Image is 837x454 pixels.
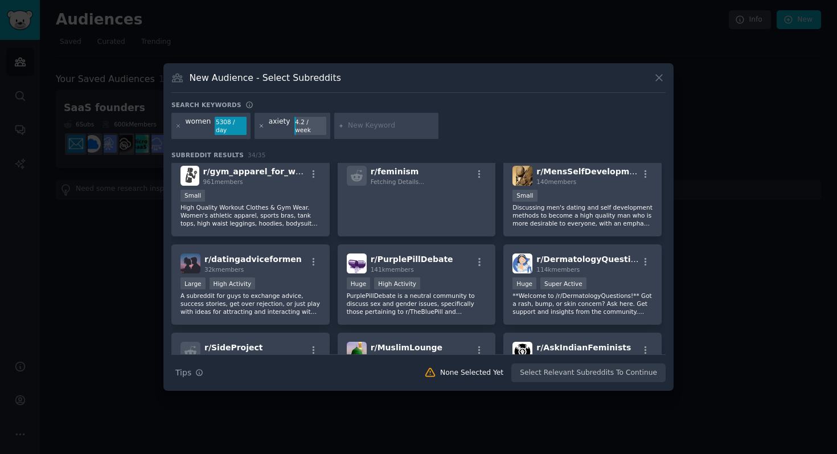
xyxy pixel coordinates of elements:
img: datingadviceformen [180,253,200,273]
span: 961 members [203,178,243,185]
span: r/ datingadviceformen [204,255,302,264]
span: r/ gym_apparel_for_women [203,167,321,176]
span: 32k members [204,266,244,273]
div: High Activity [374,277,420,289]
p: PurplePillDebate is a neutral community to discuss sex and gender issues, specifically those pert... [347,292,487,316]
button: Tips [171,363,207,383]
img: gym_apparel_for_women [180,166,199,186]
p: A subreddit for guys to exchange advice, success stories, get over rejection, or just play with i... [180,292,321,316]
p: Discussing men's dating and self development methods to become a high quality man who is more des... [512,203,653,227]
img: MuslimLounge [347,342,367,362]
div: 4.2 / week [294,117,326,135]
span: r/ MensSelfDevelopment [536,167,644,176]
div: Super Active [540,277,586,289]
span: Tips [175,367,191,379]
span: r/ MuslimLounge [371,343,442,352]
div: axiety [269,117,290,135]
span: r/ DermatologyQuestions [536,255,646,264]
span: r/ PurplePillDebate [371,255,453,264]
span: r/ feminism [371,167,419,176]
div: Huge [347,277,371,289]
div: Huge [512,277,536,289]
p: High Quality Workout Clothes & Gym Wear. Women's athletic apparel, sports bras, tank tops, high w... [180,203,321,227]
span: 141k members [371,266,414,273]
span: 114k members [536,266,580,273]
span: Fetching Details... [371,178,424,185]
div: Small [512,190,537,202]
div: Large [180,277,206,289]
h3: New Audience - Select Subreddits [190,72,341,84]
img: DermatologyQuestions [512,253,532,273]
div: High Activity [210,277,256,289]
div: None Selected Yet [440,368,503,378]
span: 140 members [536,178,576,185]
input: New Keyword [348,121,434,131]
h3: Search keywords [171,101,241,109]
img: AskIndianFeminists [512,342,532,362]
span: 34 / 35 [248,152,266,158]
img: PurplePillDebate [347,253,367,273]
span: r/ AskIndianFeminists [536,343,631,352]
div: 5308 / day [215,117,247,135]
img: MensSelfDevelopment [512,166,532,186]
span: r/ SideProject [204,343,263,352]
div: women [186,117,211,135]
div: Small [180,190,205,202]
p: **Welcome to /r/DermatologyQuestions!** Got a rash, bump, or skin concern? Ask here. Get support ... [512,292,653,316]
span: Subreddit Results [171,151,244,159]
